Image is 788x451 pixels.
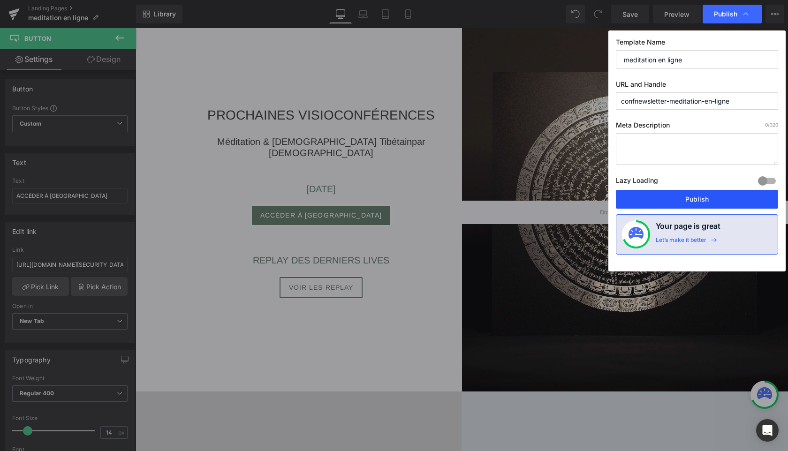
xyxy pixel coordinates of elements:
[616,190,778,209] button: Publish
[82,108,276,119] span: Méditation & [DEMOGRAPHIC_DATA] Tibétain
[765,122,778,128] span: /320
[756,419,779,442] div: Open Intercom Messenger
[629,227,644,242] img: onboarding-status.svg
[616,174,658,190] label: Lazy Loading
[125,183,246,191] span: ACCÉDER À [GEOGRAPHIC_DATA]
[72,80,299,94] span: PROCHAINES VISIOCONFÉRENCES
[714,10,737,18] span: Publish
[133,108,290,130] span: par [DEMOGRAPHIC_DATA]
[656,236,706,248] div: Let’s make it better
[171,156,200,166] span: [DATE]
[616,38,778,50] label: Template Name
[616,80,778,92] label: URL and Handle
[765,122,768,128] span: 0
[153,256,218,263] span: VOIR LES REPLAY
[616,121,778,133] label: Meta Description
[656,220,720,236] h4: Your page is great
[116,178,255,197] a: ACCÉDER À [GEOGRAPHIC_DATA]
[117,227,254,237] span: REPLAY DES DERNIERS LIVES
[144,249,227,270] a: VOIR LES REPLAY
